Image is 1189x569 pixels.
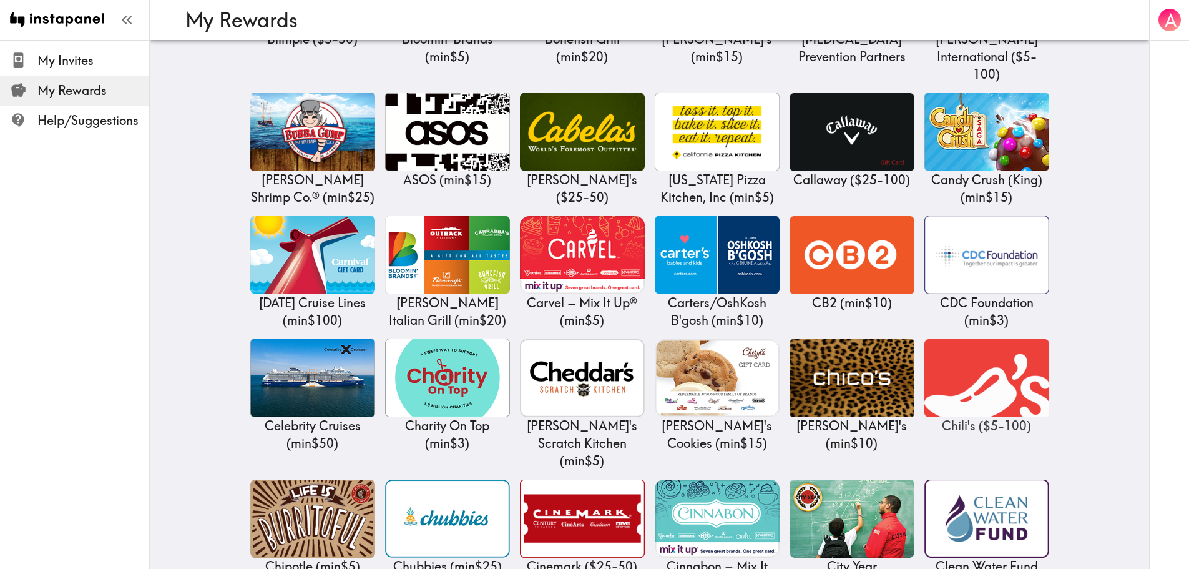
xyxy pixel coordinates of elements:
[250,93,375,171] img: Bubba Gump Shrimp Co.®
[37,52,149,69] span: My Invites
[385,171,510,189] p: ASOS ( min $15 )
[655,480,780,558] img: Cinnabon – Mix It Up®
[924,171,1049,206] p: Candy Crush (King) ( min $15 )
[790,171,914,189] p: Callaway ( $25 - 100 )
[924,339,1049,417] img: Chili's
[37,82,149,99] span: My Rewards
[790,480,914,558] img: City Year
[655,93,780,171] img: California Pizza Kitchen, Inc
[520,93,645,171] img: Cabela's
[385,339,510,417] img: Charity On Top
[520,339,645,470] a: Cheddar's Scratch Kitchen[PERSON_NAME]'s Scratch Kitchen (min$5)
[924,339,1049,435] a: Chili'sChili's ($5-100)
[655,339,780,452] a: Cheryl's Cookies[PERSON_NAME]'s Cookies (min$15)
[385,216,510,329] a: Carrabba's Italian Grill[PERSON_NAME] Italian Grill (min$20)
[655,216,780,329] a: Carters/OshKosh B'goshCarters/OshKosh B'gosh (min$10)
[520,216,645,294] img: Carvel – Mix It Up®
[790,93,914,171] img: Callaway
[1165,9,1177,31] span: A
[520,417,645,470] p: [PERSON_NAME]'s Scratch Kitchen ( min $5 )
[250,216,375,294] img: Carnival Cruise Lines
[520,480,645,558] img: Cinemark
[520,339,645,417] img: Cheddar's Scratch Kitchen
[655,339,780,417] img: Cheryl's Cookies
[385,93,510,189] a: ASOSASOS (min$15)
[655,417,780,452] p: [PERSON_NAME]'s Cookies ( min $15 )
[250,93,375,206] a: Bubba Gump Shrimp Co.®[PERSON_NAME] Shrimp Co.® (min$25)
[790,216,914,312] a: CB2CB2 (min$10)
[520,294,645,329] p: Carvel – Mix It Up® ( min $5 )
[250,339,375,417] img: Celebrity Cruises
[655,31,780,66] p: [PERSON_NAME]'s ( min $15 )
[655,171,780,206] p: [US_STATE] Pizza Kitchen, Inc ( min $5 )
[655,93,780,206] a: California Pizza Kitchen, Inc[US_STATE] Pizza Kitchen, Inc (min$5)
[520,216,645,329] a: Carvel – Mix It Up®Carvel – Mix It Up® (min$5)
[385,339,510,452] a: Charity On TopCharity On Top (min$3)
[924,216,1049,329] a: CDC FoundationCDC Foundation (min$3)
[924,31,1049,83] p: [PERSON_NAME] International ( $5 - 100 )
[924,216,1049,294] img: CDC Foundation
[655,294,780,329] p: Carters/OshKosh B'gosh ( min $10 )
[520,31,645,66] p: Bonefish Grill ( min $20 )
[250,294,375,329] p: [DATE] Cruise Lines ( min $100 )
[385,294,510,329] p: [PERSON_NAME] Italian Grill ( min $20 )
[790,31,914,66] p: [MEDICAL_DATA] Prevention Partners
[37,112,149,129] span: Help/Suggestions
[924,93,1049,171] img: Candy Crush (King)
[250,216,375,329] a: Carnival Cruise Lines[DATE] Cruise Lines (min$100)
[385,480,510,558] img: Chubbies
[385,417,510,452] p: Charity On Top ( min $3 )
[790,294,914,312] p: CB2 ( min $10 )
[790,339,914,417] img: Chico's
[520,171,645,206] p: [PERSON_NAME]'s ( $25 - 50 )
[385,216,510,294] img: Carrabba's Italian Grill
[385,93,510,171] img: ASOS
[250,171,375,206] p: [PERSON_NAME] Shrimp Co.® ( min $25 )
[185,8,1104,32] h3: My Rewards
[790,216,914,294] img: CB2
[924,294,1049,329] p: CDC Foundation ( min $3 )
[520,93,645,206] a: Cabela's[PERSON_NAME]'s ($25-50)
[924,93,1049,206] a: Candy Crush (King)Candy Crush (King) (min$15)
[250,480,375,558] img: Chipotle
[790,417,914,452] p: [PERSON_NAME]'s ( min $10 )
[924,417,1049,435] p: Chili's ( $5 - 100 )
[655,216,780,294] img: Carters/OshKosh B'gosh
[250,417,375,452] p: Celebrity Cruises ( min $50 )
[250,339,375,452] a: Celebrity Cruises Celebrity Cruises (min$50)
[790,93,914,189] a: CallawayCallaway ($25-100)
[924,480,1049,558] img: Clean Water Fund
[1157,7,1182,32] button: A
[385,31,510,66] p: Bloomin' Brands ( min $5 )
[790,339,914,452] a: Chico's[PERSON_NAME]'s (min$10)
